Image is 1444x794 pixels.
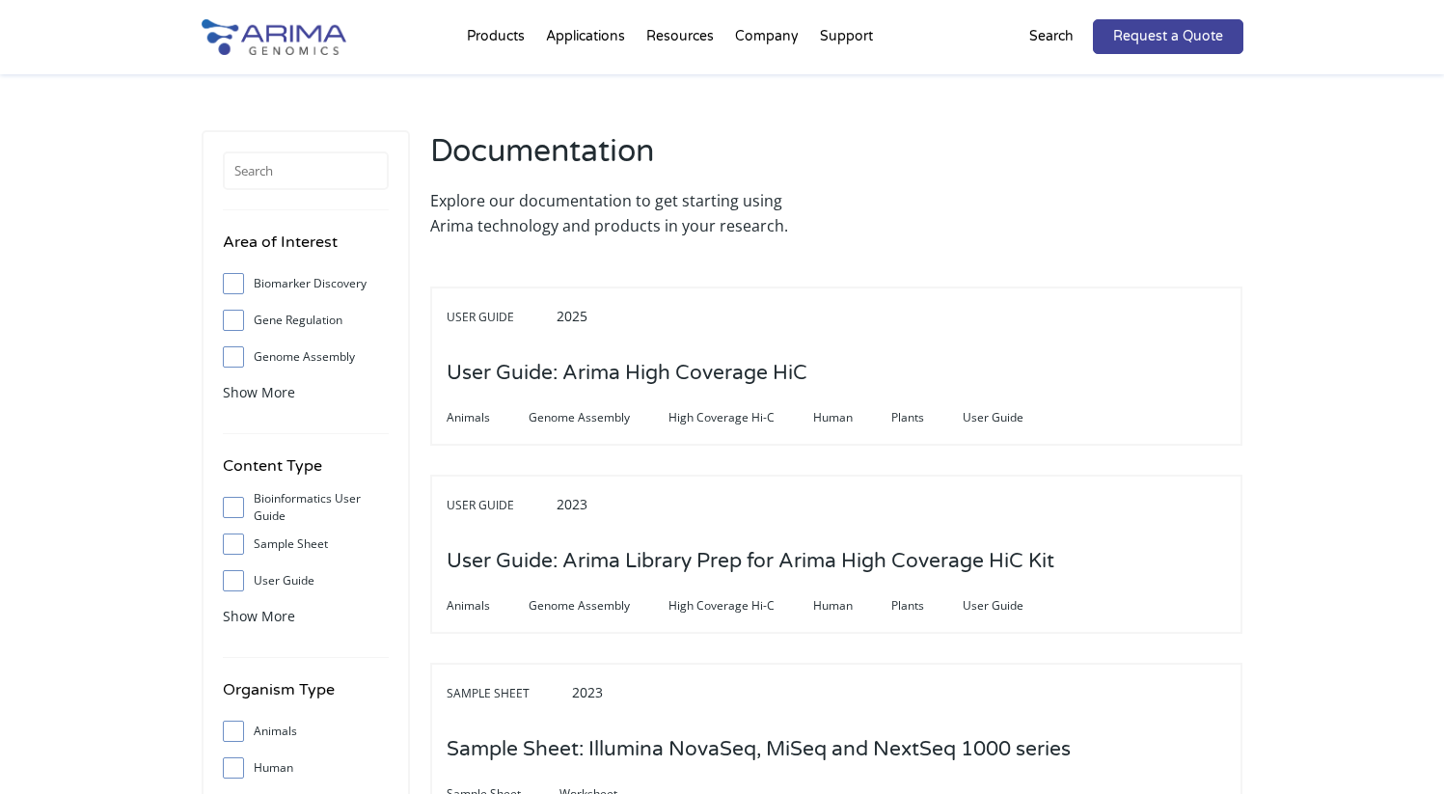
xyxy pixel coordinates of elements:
span: User Guide [963,594,1062,617]
label: Biomarker Discovery [223,269,389,298]
span: Animals [447,406,529,429]
span: Genome Assembly [529,594,668,617]
label: Human [223,753,389,782]
span: User Guide [447,494,553,517]
label: Sample Sheet [223,530,389,559]
label: Genome Assembly [223,342,389,371]
h3: User Guide: Arima Library Prep for Arima High Coverage HiC Kit [447,532,1054,591]
span: Plants [891,406,963,429]
input: Search [223,151,389,190]
span: Human [813,594,891,617]
span: Human [813,406,891,429]
a: Sample Sheet: Illumina NovaSeq, MiSeq and NextSeq 1000 series [447,739,1071,760]
h3: Sample Sheet: Illumina NovaSeq, MiSeq and NextSeq 1000 series [447,720,1071,780]
a: User Guide: Arima Library Prep for Arima High Coverage HiC Kit [447,551,1054,572]
label: Animals [223,717,389,746]
h4: Content Type [223,453,389,493]
h2: Documentation [430,130,827,188]
span: User Guide [963,406,1062,429]
span: High Coverage Hi-C [668,406,813,429]
img: Arima-Genomics-logo [202,19,346,55]
a: User Guide: Arima High Coverage HiC [447,363,807,384]
h4: Area of Interest [223,230,389,269]
p: Explore our documentation to get starting using Arima technology and products in your research. [430,188,827,238]
span: User Guide [447,306,553,329]
span: Plants [891,594,963,617]
span: Animals [447,594,529,617]
h4: Organism Type [223,677,389,717]
span: Show More [223,383,295,401]
span: 2023 [557,495,587,513]
span: Genome Assembly [529,406,668,429]
span: 2025 [557,307,587,325]
h3: User Guide: Arima High Coverage HiC [447,343,807,403]
a: Request a Quote [1093,19,1243,54]
label: Gene Regulation [223,306,389,335]
span: Show More [223,607,295,625]
span: 2023 [572,683,603,701]
label: Bioinformatics User Guide [223,493,389,522]
p: Search [1029,24,1074,49]
span: Sample Sheet [447,682,568,705]
span: High Coverage Hi-C [668,594,813,617]
label: User Guide [223,566,389,595]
